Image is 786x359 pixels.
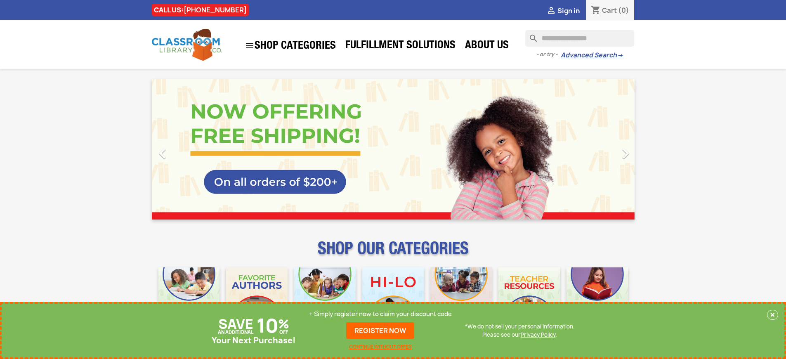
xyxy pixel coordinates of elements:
a: About Us [461,38,513,54]
input: Search [525,30,634,47]
a: [PHONE_NUMBER] [184,5,247,14]
span: - or try - [536,50,561,59]
div: CALL US: [152,4,249,16]
span: (0) [618,6,629,15]
a:  Sign in [546,6,580,15]
span: Sign in [557,6,580,15]
i:  [245,41,255,51]
img: CLC_Phonics_And_Decodables_Mobile.jpg [294,267,356,329]
i:  [615,143,636,164]
a: Advanced Search→ [561,51,623,59]
a: SHOP CATEGORIES [241,37,340,55]
img: CLC_Teacher_Resources_Mobile.jpg [498,267,560,329]
span: → [617,51,623,59]
img: CLC_Dyslexia_Mobile.jpg [566,267,628,329]
a: Next [562,79,635,220]
img: Classroom Library Company [152,29,222,61]
i:  [152,143,173,164]
img: CLC_HiLo_Mobile.jpg [362,267,424,329]
i: shopping_cart [591,6,601,16]
img: CLC_Favorite_Authors_Mobile.jpg [226,267,288,329]
a: Previous [152,79,224,220]
a: Fulfillment Solutions [341,38,460,54]
i: search [525,30,535,40]
img: CLC_Fiction_Nonfiction_Mobile.jpg [430,267,492,329]
i:  [546,6,556,16]
img: CLC_Bulk_Mobile.jpg [158,267,220,329]
p: SHOP OUR CATEGORIES [152,246,635,261]
span: Cart [602,6,617,15]
ul: Carousel container [152,79,635,220]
